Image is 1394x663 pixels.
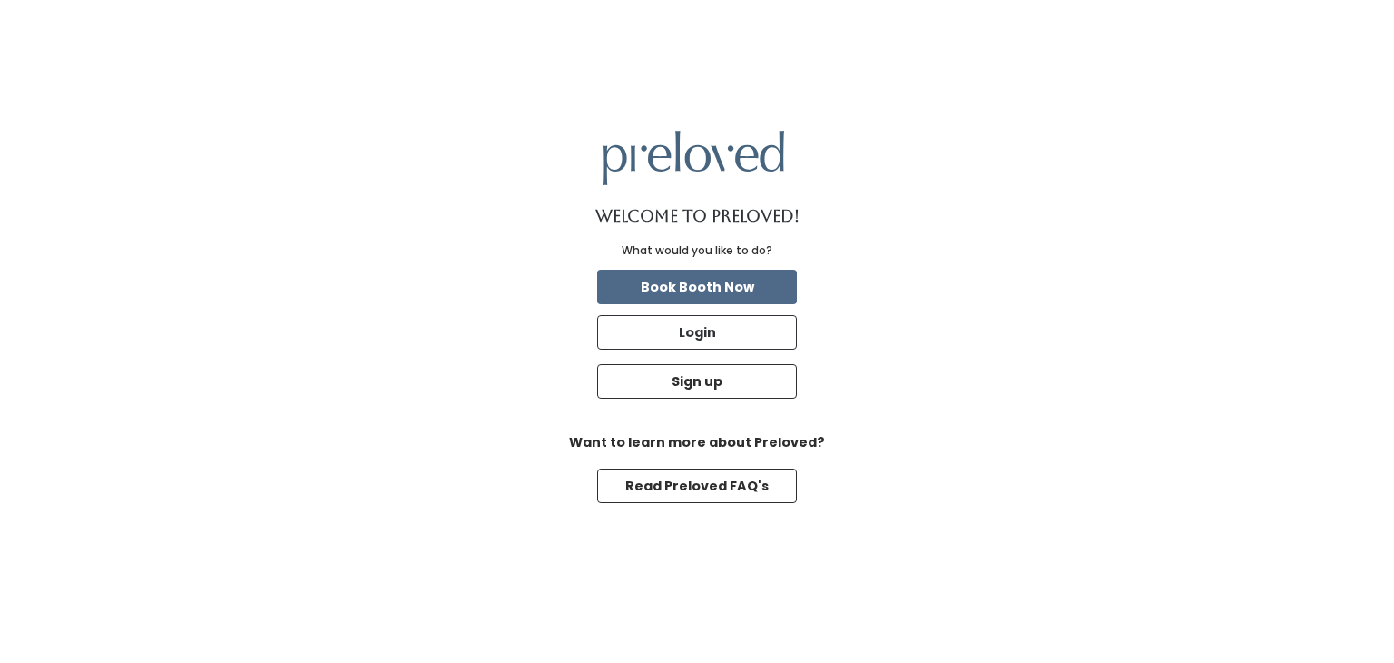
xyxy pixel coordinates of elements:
div: What would you like to do? [622,242,772,259]
a: Login [594,312,800,353]
button: Book Booth Now [597,270,797,304]
img: preloved logo [603,131,784,184]
a: Sign up [594,361,800,402]
button: Login [597,315,797,350]
h1: Welcome to Preloved! [595,207,800,225]
h6: Want to learn more about Preloved? [561,436,833,450]
button: Read Preloved FAQ's [597,469,797,503]
button: Sign up [597,364,797,399]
